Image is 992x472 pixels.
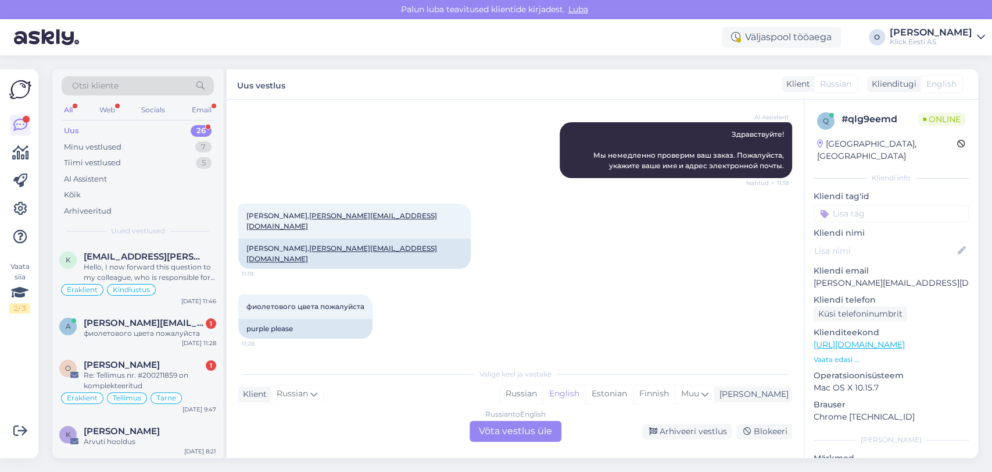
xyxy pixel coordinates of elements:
[926,78,957,90] span: English
[814,277,969,289] p: [PERSON_NAME][EMAIL_ADDRESS][DOMAIN_NAME]
[814,399,969,411] p: Brauser
[64,125,79,137] div: Uus
[84,262,216,283] div: Hello, I now forward this question to my colleague, who is responsible for this. The reply will b...
[642,424,732,439] div: Arhiveeri vestlus
[64,157,121,169] div: Tiimi vestlused
[722,27,841,48] div: Väljaspool tööaega
[238,239,471,269] div: [PERSON_NAME],
[238,369,792,379] div: Valige keel ja vastake
[196,157,212,169] div: 5
[242,339,285,348] span: 11:28
[72,80,119,92] span: Otsi kliente
[246,211,437,230] span: [PERSON_NAME],
[820,78,851,90] span: Russian
[681,388,699,399] span: Muu
[195,141,212,153] div: 7
[65,364,71,372] span: O
[470,421,561,442] div: Võta vestlus üle
[62,102,75,118] div: All
[84,360,160,370] span: Olga Veresinina
[814,354,969,365] p: Vaata edasi ...
[238,319,373,339] div: purple please
[890,28,985,47] a: [PERSON_NAME]Klick Eesti AS
[66,430,71,439] span: K
[246,302,364,311] span: фиолетового цвета пожалуйста
[9,261,30,314] div: Vaata siia
[814,452,969,464] p: Märkmed
[814,339,905,350] a: [URL][DOMAIN_NAME]
[242,269,285,278] span: 11:19
[814,411,969,423] p: Chrome [TECHNICAL_ID]
[182,405,216,414] div: [DATE] 9:47
[84,370,216,391] div: Re: Tellimus nr. #200211859 on komplekteeritud
[238,388,267,400] div: Klient
[191,125,212,137] div: 26
[817,138,957,162] div: [GEOGRAPHIC_DATA], [GEOGRAPHIC_DATA]
[633,385,675,403] div: Finnish
[814,205,969,222] input: Lisa tag
[67,286,98,293] span: Eraklient
[277,388,308,400] span: Russian
[715,388,789,400] div: [PERSON_NAME]
[9,79,31,101] img: Askly Logo
[814,244,955,257] input: Lisa nimi
[67,395,98,402] span: Eraklient
[869,29,885,45] div: O
[485,409,546,420] div: Russian to English
[84,436,216,447] div: Arvuti hooldus
[736,424,792,439] div: Blokeeri
[841,112,918,126] div: # qlg9eemd
[156,395,176,402] span: Tarne
[84,318,205,328] span: andrei.muzotsenko@gmail.com
[66,322,71,331] span: a
[814,327,969,339] p: Klienditeekond
[585,385,633,403] div: Estonian
[206,360,216,371] div: 1
[182,339,216,347] div: [DATE] 11:28
[237,76,285,92] label: Uus vestlus
[113,286,150,293] span: Kindlustus
[543,385,585,403] div: English
[9,303,30,314] div: 2 / 3
[84,328,216,339] div: фиолетового цвета пожалуйста
[113,395,141,402] span: Tellimus
[745,179,789,187] span: Nähtud ✓ 11:18
[184,447,216,456] div: [DATE] 8:21
[84,251,205,262] span: kochevarov.daniil@gmail.com
[84,426,160,436] span: Kerstin Nurk
[814,227,969,239] p: Kliendi nimi
[814,265,969,277] p: Kliendi email
[814,173,969,183] div: Kliendi info
[890,37,972,47] div: Klick Eesti AS
[246,244,437,263] a: [PERSON_NAME][EMAIL_ADDRESS][DOMAIN_NAME]
[823,116,829,125] span: q
[246,211,437,230] a: [PERSON_NAME][EMAIL_ADDRESS][DOMAIN_NAME]
[782,78,810,90] div: Klient
[139,102,167,118] div: Socials
[867,78,916,90] div: Klienditugi
[918,113,965,126] span: Online
[745,113,789,122] span: AI Assistent
[64,141,121,153] div: Minu vestlused
[814,435,969,445] div: [PERSON_NAME]
[66,255,71,264] span: k
[64,189,81,201] div: Kõik
[111,226,165,236] span: Uued vestlused
[189,102,214,118] div: Email
[814,370,969,382] p: Operatsioonisüsteem
[500,385,543,403] div: Russian
[181,297,216,306] div: [DATE] 11:46
[814,190,969,203] p: Kliendi tag'id
[814,382,969,394] p: Mac OS X 10.15.7
[890,28,972,37] div: [PERSON_NAME]
[64,173,107,185] div: AI Assistent
[206,318,216,329] div: 1
[565,4,592,15] span: Luba
[814,294,969,306] p: Kliendi telefon
[64,205,112,217] div: Arhiveeritud
[814,306,907,322] div: Küsi telefoninumbrit
[97,102,117,118] div: Web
